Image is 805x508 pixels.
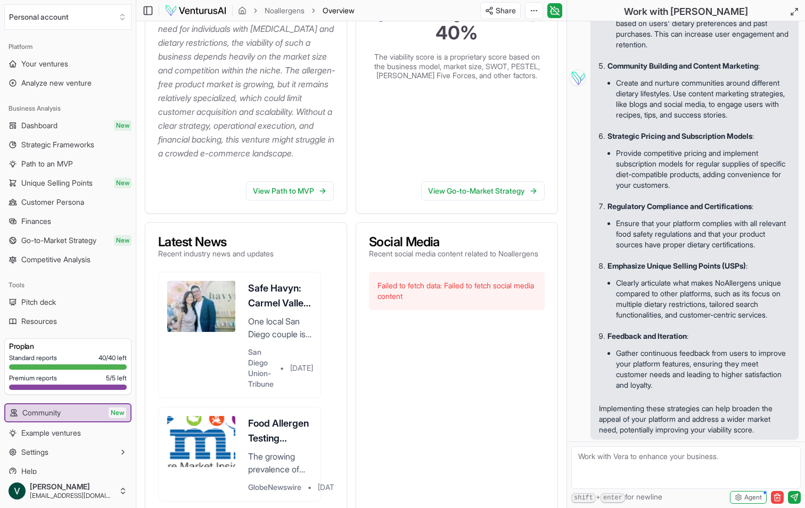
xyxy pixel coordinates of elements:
span: Premium reports [9,374,57,382]
span: New [109,407,126,418]
img: Vera [569,69,586,86]
span: Settings [21,447,48,457]
span: [DATE] [290,363,313,373]
span: + for newline [571,492,662,503]
span: Share [496,5,516,16]
a: View Go-to-Market Strategy [421,181,545,201]
text: 40 % [436,21,478,44]
a: Noallergens [265,5,305,16]
span: [PERSON_NAME] [30,482,114,492]
div: Tools [4,277,132,294]
p: : [607,331,790,342]
h3: Latest News [158,236,274,248]
nav: breadcrumb [238,5,355,16]
button: Share [480,2,521,19]
button: Agent [730,491,767,504]
img: ACg8ocLV2Dur15_py8NCm18ls8bGZuiciPQYsKPEg7xNbmN3EsT5QQ=s96-c [9,482,26,499]
strong: Strategic Pricing and Subscription Models [607,131,752,140]
p: : [607,61,790,71]
span: Community [22,407,61,418]
span: GlobeNewswire [248,482,301,493]
a: CommunityNew [5,404,130,421]
p: One local San Diego couple is working to redefine what clean really means in the beauty industry.... [248,315,312,340]
span: New [114,120,132,131]
button: Settings [4,444,132,461]
button: Select an organization [4,4,132,30]
span: • [280,363,284,373]
span: Customer Persona [21,197,84,207]
span: Agent [744,493,762,502]
p: Implementing these strategies can help broaden the appeal of your platform and address a wider ma... [599,403,790,435]
a: Analyze new venture [4,74,132,91]
kbd: enter [601,493,625,503]
p: : [607,201,790,212]
span: Finances [21,216,51,227]
span: [EMAIL_ADDRESS][DOMAIN_NAME] [30,492,114,500]
strong: Feedback and Iteration [607,331,687,340]
span: Example ventures [21,428,81,438]
h3: Safe Havyn: Carmel Valley couple creates allergen-free fragrance and beauty line [248,281,312,311]
div: Failed to fetch data: Failed to fetch social media content [369,272,545,310]
span: Dashboard [21,120,57,131]
a: Path to an MVP [4,155,132,172]
a: Resources [4,313,132,330]
span: Path to an MVP [21,159,73,169]
p: However, while the idea addresses a critical need for individuals with [MEDICAL_DATA] and dietary... [158,8,338,160]
span: New [114,178,132,188]
li: Gather continuous feedback from users to improve your platform features, ensuring they meet custo... [616,346,790,393]
span: Pitch deck [21,297,56,307]
a: DashboardNew [4,117,132,134]
a: Food Allergen Testing Market Poised for Strong Growth withThe growing prevalence of [MEDICAL_DATA... [158,407,321,502]
a: Example ventures [4,424,132,442]
p: : [607,261,790,271]
a: Finances [4,213,132,230]
li: Create and nurture communities around different dietary lifestyles. Use content marketing strateg... [616,76,790,122]
button: [PERSON_NAME][EMAIL_ADDRESS][DOMAIN_NAME] [4,478,132,504]
span: Competitive Analysis [21,254,91,265]
h3: Social Media [369,236,538,248]
span: 5 / 5 left [106,374,127,382]
span: Unique Selling Points [21,178,93,188]
p: Recent industry news and updates [158,248,274,259]
div: Business Analysis [4,100,132,117]
span: New [114,235,132,246]
span: 40 / 40 left [98,354,127,362]
p: Recent social media content related to Noallergens [369,248,538,259]
strong: Emphasize Unique Selling Points (USPs) [607,261,746,270]
a: Strategic Frameworks [4,136,132,153]
span: Go-to-Market Strategy [21,235,96,246]
a: Safe Havyn: Carmel Valley couple creates allergen-free fragrance and beauty lineOne local San Die... [158,272,321,398]
span: • [308,482,311,493]
a: Your ventures [4,55,132,72]
h2: Work with [PERSON_NAME] [624,4,748,19]
p: The viability score is a proprietary score based on the business model, market size, SWOT, PESTEL... [373,52,540,80]
a: Unique Selling PointsNew [4,174,132,191]
span: [DATE] [318,482,341,493]
span: Resources [21,316,57,327]
span: Help [21,466,37,477]
div: Platform [4,38,132,55]
a: View Path to MVP [246,181,334,201]
a: Help [4,463,132,480]
span: Standard reports [9,354,57,362]
span: San Diego Union-Tribune [248,347,274,389]
h3: Food Allergen Testing Market Poised for Strong Growth with [248,416,312,446]
img: logo [165,4,227,17]
a: Pitch deck [4,294,132,311]
strong: Regulatory Compliance and Certifications [607,202,752,211]
span: Overview [323,5,355,16]
p: The growing prevalence of [MEDICAL_DATA], strict laws requiring allergen testing in food products... [248,450,312,476]
kbd: shift [571,493,596,503]
li: Clearly articulate what makes NoAllergens unique compared to other platforms, such as its focus o... [616,276,790,322]
a: Customer Persona [4,194,132,211]
a: Competitive Analysis [4,251,132,268]
strong: Community Building and Content Marketing [607,61,758,70]
span: Strategic Frameworks [21,139,94,150]
h3: Pro plan [9,341,127,352]
li: Provide competitive pricing and implement subscription models for regular supplies of specific di... [616,146,790,193]
p: : [607,131,790,141]
li: Ensure that your platform complies with all relevant food safety regulations and that your produc... [616,216,790,252]
a: Go-to-Market StrategyNew [4,232,132,249]
span: Your ventures [21,59,68,69]
span: Analyze new venture [21,78,92,88]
